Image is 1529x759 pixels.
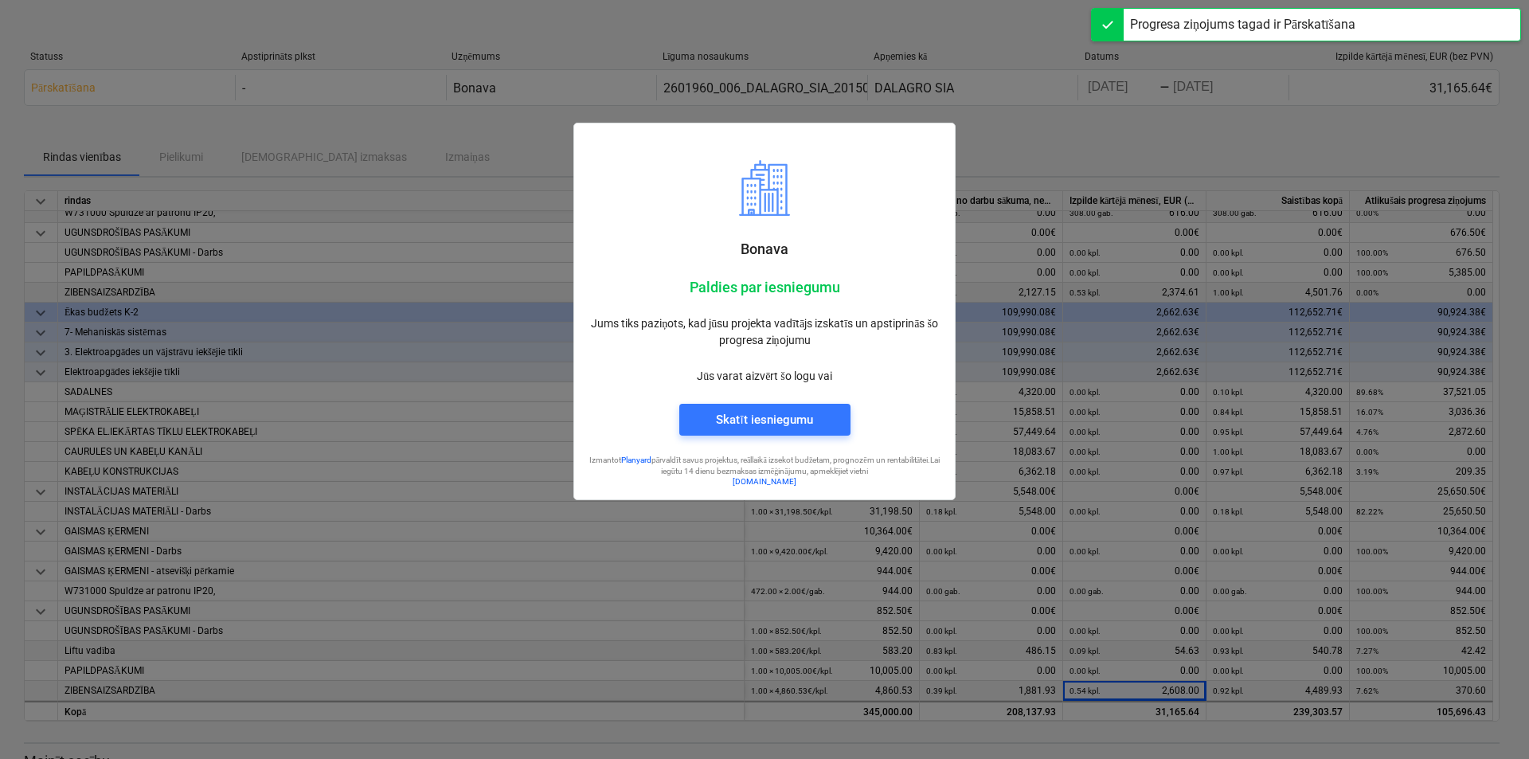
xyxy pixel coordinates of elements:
p: Jūs varat aizvērt šo logu vai [587,368,942,385]
a: [DOMAIN_NAME] [733,477,796,486]
p: Izmantot pārvaldīt savus projektus, reāllaikā izsekot budžetam, prognozēm un rentabilitātei. Lai ... [587,455,942,476]
div: Progresa ziņojums tagad ir Pārskatīšana [1130,15,1355,34]
p: Jums tiks paziņots, kad jūsu projekta vadītājs izskatīs un apstiprinās šo progresa ziņojumu [587,315,942,349]
p: Bonava [587,240,942,259]
a: Planyard [621,456,651,464]
div: Skatīt iesniegumu [716,409,812,430]
button: Skatīt iesniegumu [679,404,851,436]
p: Paldies par iesniegumu [587,278,942,297]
